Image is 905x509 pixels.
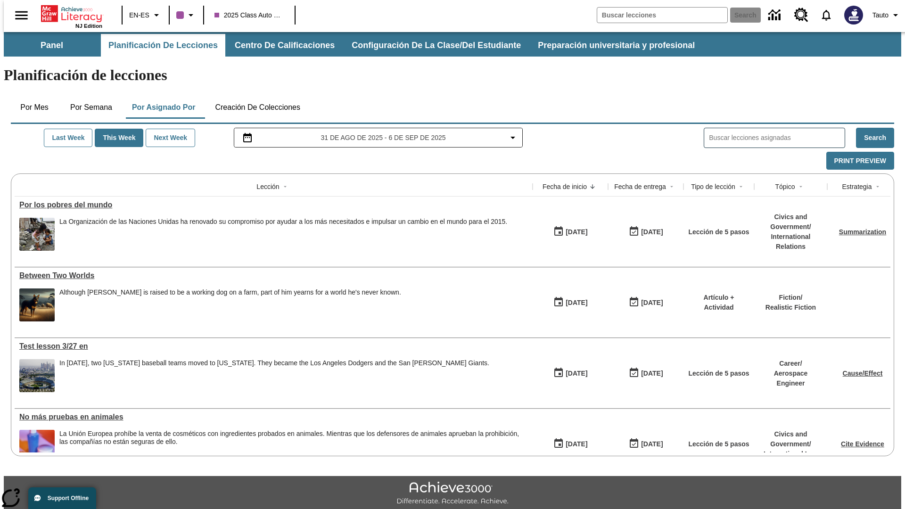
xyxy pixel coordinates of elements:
[19,271,528,280] div: Between Two Worlds
[765,293,816,303] p: Fiction /
[48,495,89,501] span: Support Offline
[507,132,518,143] svg: Collapse Date Range Filter
[214,10,284,20] span: 2025 Class Auto Grade 13
[101,34,225,57] button: Planificación de lecciones
[566,438,587,450] div: [DATE]
[614,182,666,191] div: Fecha de entrega
[688,439,749,449] p: Lección de 5 pasos
[146,129,195,147] button: Next Week
[19,413,528,421] div: No más pruebas en animales
[641,438,663,450] div: [DATE]
[587,181,598,192] button: Sort
[5,34,99,57] button: Panel
[843,369,883,377] a: Cause/Effect
[709,131,845,145] input: Buscar lecciones asignadas
[41,3,102,29] div: Portada
[566,297,587,309] div: [DATE]
[543,182,587,191] div: Fecha de inicio
[641,226,663,238] div: [DATE]
[826,152,894,170] button: Print Preview
[59,288,401,321] div: Although Chip is raised to be a working dog on a farm, part of him yearns for a world he's never ...
[844,6,863,25] img: Avatar
[59,359,489,367] div: In [DATE], two [US_STATE] baseball teams moved to [US_STATE]. They became the Los Angeles Dodgers...
[759,232,823,252] p: International Relations
[19,201,528,209] div: Por los pobres del mundo
[765,303,816,312] p: Realistic Fiction
[11,96,58,119] button: Por mes
[59,288,401,296] div: Although [PERSON_NAME] is raised to be a working dog on a farm, part of him yearns for a world he...
[59,359,489,392] div: In 1958, two New York baseball teams moved to California. They became the Los Angeles Dodgers and...
[59,218,507,226] div: La Organización de las Naciones Unidas ha renovado su compromiso por ayudar a los más necesitados...
[688,369,749,378] p: Lección de 5 pasos
[856,128,894,148] button: Search
[344,34,528,57] button: Configuración de la clase/del estudiante
[4,66,901,84] h1: Planificación de lecciones
[396,482,509,506] img: Achieve3000 Differentiate Accelerate Achieve
[19,430,55,463] img: Beauty products packaged in plastic bottles and glass containers. The European Union banned the s...
[125,7,166,24] button: Language: EN-ES, Selecciona un idioma
[789,2,814,28] a: Centro de recursos, Se abrirá en una pestaña nueva.
[8,1,35,29] button: Abrir el menú lateral
[759,212,823,232] p: Civics and Government /
[530,34,702,57] button: Preparación universitaria y profesional
[872,10,889,20] span: Tauto
[688,293,749,312] p: Artículo + Actividad
[19,218,55,251] img: Two young girls playing outside next to a makeshift house made with pieces of metal and planks of...
[625,223,666,241] button: 09/04/25: Último día en que podrá accederse la lección
[566,368,587,379] div: [DATE]
[63,96,120,119] button: Por semana
[59,430,528,446] div: La Unión Europea prohíbe la venta de cosméticos con ingredientes probados en animales. Mientras q...
[550,223,591,241] button: 09/03/25: Primer día en que estuvo disponible la lección
[4,32,901,57] div: Subbarra de navegación
[75,23,102,29] span: NJ Edition
[550,294,591,312] button: 09/01/25: Primer día en que estuvo disponible la lección
[19,271,528,280] a: Between Two Worlds, Lessons
[59,218,507,251] div: La Organización de las Naciones Unidas ha renovado su compromiso por ayudar a los más necesitados...
[597,8,727,23] input: search field
[869,7,905,24] button: Perfil/Configuración
[173,7,200,24] button: El color de la clase es morado/púrpura. Cambiar el color de la clase.
[59,430,528,463] div: La Unión Europea prohíbe la venta de cosméticos con ingredientes probados en animales. Mientras q...
[19,342,528,351] div: Test lesson 3/27 en
[19,359,55,392] img: Dodgers stadium.
[625,435,666,453] button: 09/02/25: Último día en que podrá accederse la lección
[759,369,823,388] p: Aerospace Engineer
[759,359,823,369] p: Career /
[19,201,528,209] a: Por los pobres del mundo, Lessons
[839,3,869,27] button: Escoja un nuevo avatar
[691,182,735,191] div: Tipo de lección
[44,129,92,147] button: Last Week
[550,364,591,382] button: 09/01/25: Primer día en que estuvo disponible la lección
[872,181,883,192] button: Sort
[19,288,55,321] img: A dog with dark fur and light tan markings looks off into the distance while sheep graze in the b...
[566,226,587,238] div: [DATE]
[95,129,143,147] button: This Week
[41,4,102,23] a: Portada
[227,34,342,57] button: Centro de calificaciones
[795,181,806,192] button: Sort
[19,342,528,351] a: Test lesson 3/27 en, Lessons
[735,181,747,192] button: Sort
[28,487,96,509] button: Support Offline
[19,413,528,421] a: No más pruebas en animales , Lessons
[129,10,149,20] span: EN-ES
[666,181,677,192] button: Sort
[842,182,872,191] div: Estrategia
[688,227,749,237] p: Lección de 5 pasos
[814,3,839,27] a: Notificaciones
[280,181,291,192] button: Sort
[641,297,663,309] div: [DATE]
[641,368,663,379] div: [DATE]
[321,133,445,143] span: 31 de ago de 2025 - 6 de sep de 2025
[238,132,519,143] button: Seleccione el intervalo de fechas opción del menú
[775,182,795,191] div: Tópico
[625,294,666,312] button: 09/01/25: Último día en que podrá accederse la lección
[256,182,279,191] div: Lección
[839,228,886,236] a: Summarization
[124,96,203,119] button: Por asignado por
[625,364,666,382] button: 09/01/25: Último día en que podrá accederse la lección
